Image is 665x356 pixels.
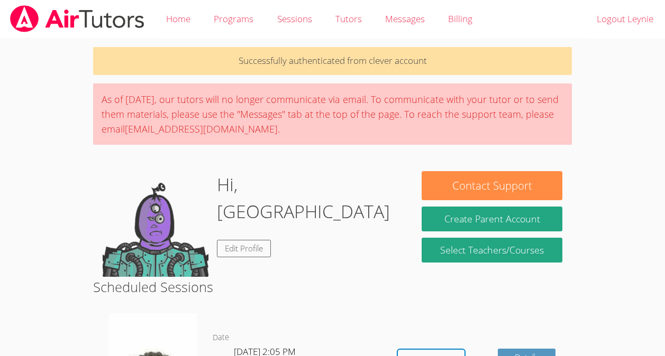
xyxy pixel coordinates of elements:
[385,13,425,25] span: Messages
[93,277,572,297] h2: Scheduled Sessions
[9,5,145,32] img: airtutors_banner-c4298cdbf04f3fff15de1276eac7730deb9818008684d7c2e4769d2f7ddbe033.png
[103,171,208,277] img: default.png
[217,171,403,225] h1: Hi, [GEOGRAPHIC_DATA]
[422,171,562,200] button: Contact Support
[93,83,572,145] div: As of [DATE], our tutors will no longer communicate via email. To communicate with your tutor or ...
[422,207,562,231] button: Create Parent Account
[217,240,271,257] a: Edit Profile
[213,331,229,344] dt: Date
[422,238,562,263] a: Select Teachers/Courses
[93,47,572,75] p: Successfully authenticated from clever account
